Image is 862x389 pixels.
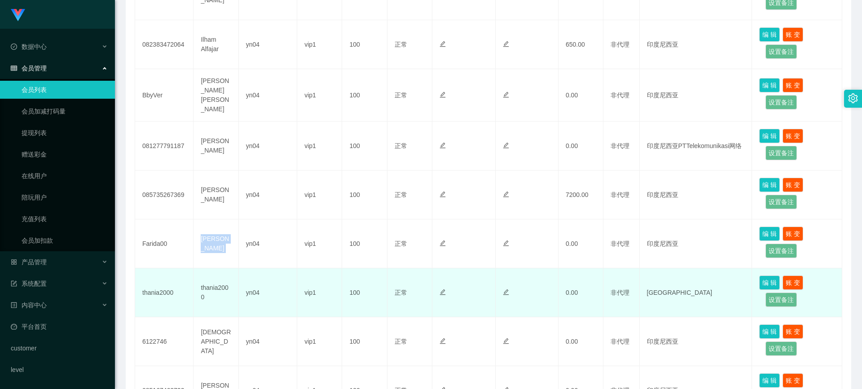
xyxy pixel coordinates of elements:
button: 设置备注 [765,95,797,109]
td: 100 [342,122,387,170]
i: 图标: edit [503,41,509,47]
a: 会员加减打码量 [22,102,108,120]
i: 图标: edit [440,41,446,47]
a: 在线用户 [22,167,108,185]
td: 0.00 [559,268,603,317]
button: 设置备注 [765,195,797,209]
img: logo.9652507e.png [11,9,25,22]
i: 图标: setting [848,93,858,103]
td: 印度尼西亚 [640,219,752,268]
td: vip1 [297,69,342,122]
a: 提现列表 [22,124,108,142]
button: 设置备注 [765,44,797,59]
td: 7200.00 [559,170,603,219]
span: 系统配置 [11,280,47,287]
button: 账 变 [783,27,803,42]
td: 0.00 [559,219,603,268]
td: 印度尼西亚 [640,317,752,366]
td: yn04 [239,20,297,69]
td: 100 [342,268,387,317]
button: 账 变 [783,78,803,92]
span: 内容中心 [11,302,47,309]
td: 650.00 [559,20,603,69]
td: [PERSON_NAME] [194,122,238,170]
td: 081277791187 [135,122,194,170]
button: 编 辑 [759,227,780,241]
span: 非代理 [611,240,629,247]
a: 会员列表 [22,81,108,99]
button: 编 辑 [759,373,780,388]
i: 图标: form [11,280,17,287]
td: 0.00 [559,317,603,366]
td: thania2000 [194,268,238,317]
td: vip1 [297,170,342,219]
a: level [11,361,108,379]
td: [DEMOGRAPHIC_DATA] [194,317,238,366]
a: customer [11,339,108,357]
span: 非代理 [611,41,629,48]
td: 印度尼西亚 [640,20,752,69]
button: 设置备注 [765,146,797,160]
button: 编 辑 [759,275,780,290]
td: [PERSON_NAME] [194,170,238,219]
td: vip1 [297,122,342,170]
span: 正常 [395,142,407,149]
i: 图标: edit [503,289,509,295]
td: [GEOGRAPHIC_DATA] [640,268,752,317]
td: 印度尼西亚 [640,69,752,122]
span: 数据中心 [11,43,47,50]
i: 图标: table [11,65,17,71]
td: Ilham Alfajar [194,20,238,69]
button: 设置备注 [765,341,797,356]
a: 充值列表 [22,210,108,228]
i: 图标: edit [503,142,509,149]
a: 赠送彩金 [22,145,108,163]
td: yn04 [239,69,297,122]
button: 账 变 [783,227,803,241]
button: 账 变 [783,324,803,339]
i: 图标: profile [11,302,17,308]
td: thania2000 [135,268,194,317]
td: vip1 [297,317,342,366]
button: 账 变 [783,129,803,143]
span: 产品管理 [11,258,47,266]
td: 082383472064 [135,20,194,69]
td: [PERSON_NAME] [PERSON_NAME] [194,69,238,122]
td: 印度尼西亚 [640,170,752,219]
i: 图标: edit [440,289,446,295]
i: 图标: edit [440,142,446,149]
button: 账 变 [783,178,803,192]
span: 非代理 [611,338,629,345]
button: 账 变 [783,373,803,388]
i: 图标: edit [503,92,509,98]
td: yn04 [239,122,297,170]
td: 0.00 [559,122,603,170]
span: 正常 [395,289,407,296]
td: 100 [342,170,387,219]
span: 会员管理 [11,65,47,72]
button: 编 辑 [759,129,780,143]
button: 设置备注 [765,244,797,258]
td: vip1 [297,268,342,317]
td: 085735267369 [135,170,194,219]
button: 账 变 [783,275,803,290]
i: 图标: edit [440,338,446,344]
td: 6122746 [135,317,194,366]
td: vip1 [297,219,342,268]
td: vip1 [297,20,342,69]
td: 0.00 [559,69,603,122]
td: 印度尼西亚PTTelekomunikasi网络 [640,122,752,170]
td: 100 [342,219,387,268]
span: 正常 [395,338,407,345]
button: 编 辑 [759,78,780,92]
button: 设置备注 [765,293,797,307]
td: BbyVer [135,69,194,122]
td: yn04 [239,268,297,317]
td: 100 [342,317,387,366]
td: yn04 [239,170,297,219]
span: 正常 [395,41,407,48]
button: 编 辑 [759,178,780,192]
span: 正常 [395,92,407,99]
a: 图标: dashboard平台首页 [11,318,108,336]
i: 图标: edit [440,240,446,246]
